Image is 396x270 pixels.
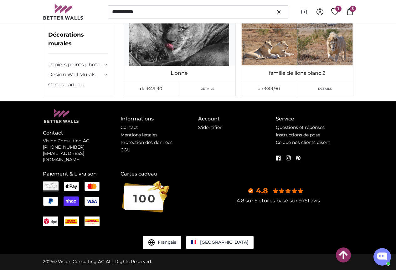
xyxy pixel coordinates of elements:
[48,71,103,79] a: Design Wall Murals
[242,69,352,77] a: famille de lions blanc 2
[143,236,181,249] button: Français
[258,86,280,91] span: de €49,90
[85,218,100,224] img: DEX
[121,125,138,130] a: Contact
[318,86,332,91] span: Détails
[198,125,222,130] a: S'identifier
[48,31,108,53] h3: Décorations murales
[191,240,196,244] img: France
[43,259,53,264] span: 2025
[200,239,249,245] span: [GEOGRAPHIC_DATA]
[121,147,131,153] a: CGU
[276,140,330,145] a: Ce que nos clients disent
[237,198,320,204] a: 4.8 sur 5 étoiles basé sur 9751 avis
[121,132,157,138] a: Mentions légales
[43,218,58,224] img: DPD
[43,259,152,265] div: © Vision Consulting AG ALL Rights Reserved.
[121,170,198,178] h4: Cartes cadeau
[43,129,121,137] h4: Contact
[43,170,121,178] h4: Paiement & Livraison
[297,81,353,96] a: Détails
[276,132,320,138] a: Instructions de pose
[200,86,214,91] span: Détails
[140,86,162,91] span: de €49,90
[43,138,121,163] p: Vision Consulting AG [PHONE_NUMBER] [EMAIL_ADDRESS][DOMAIN_NAME]
[350,6,356,12] span: 3
[125,69,234,77] a: Lionne
[186,236,254,249] a: France [GEOGRAPHIC_DATA]
[43,181,59,191] img: Facture
[48,81,108,89] a: Cartes cadeau
[276,115,353,123] h4: Service
[43,4,84,20] img: Betterwalls
[121,140,172,145] a: Protection des données
[179,81,235,96] a: Détails
[276,125,325,130] a: Questions et réponses
[296,6,312,18] button: (fr)
[48,61,108,69] summary: Papiers peints photo
[373,248,391,266] button: Open chatbox
[158,239,176,246] span: Français
[64,218,79,224] img: DHLINT
[121,115,198,123] h4: Informations
[198,115,276,123] h4: Account
[48,61,103,69] a: Papiers peints photo
[335,6,342,12] span: 1
[48,71,108,79] summary: Design Wall Murals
